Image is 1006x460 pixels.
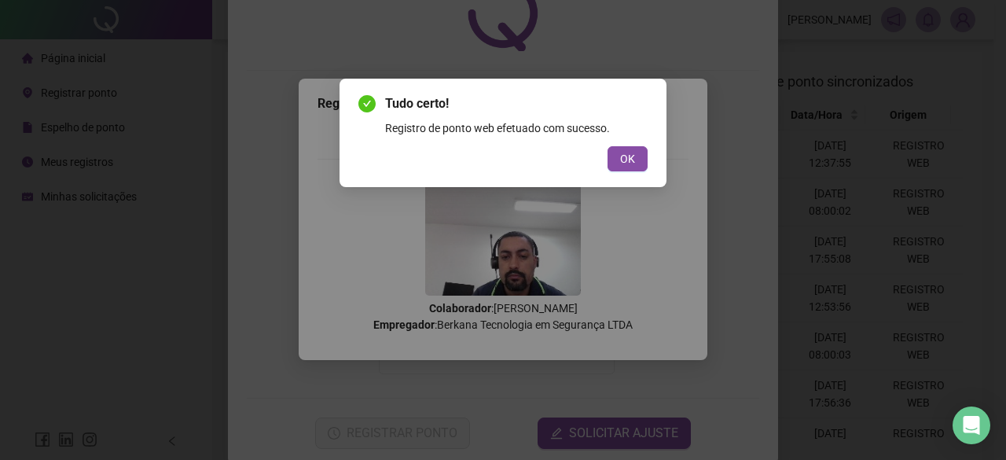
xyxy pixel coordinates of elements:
[358,95,376,112] span: check-circle
[620,150,635,167] span: OK
[608,146,648,171] button: OK
[385,120,648,137] div: Registro de ponto web efetuado com sucesso.
[953,407,990,444] div: Open Intercom Messenger
[385,94,648,113] span: Tudo certo!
